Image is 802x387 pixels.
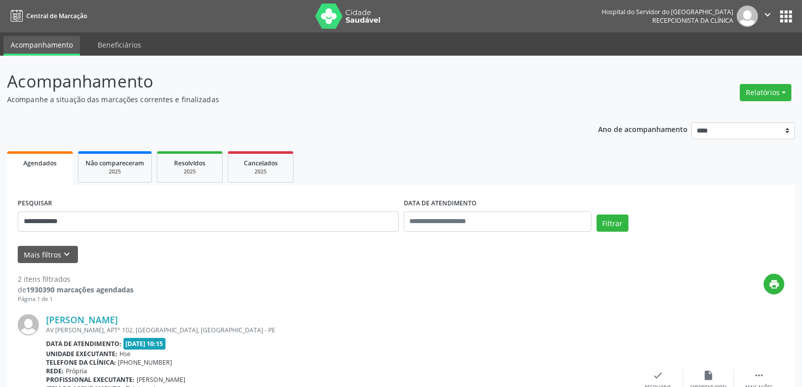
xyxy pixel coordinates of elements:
div: 2025 [86,168,144,176]
i: insert_drive_file [703,370,714,381]
div: AV [PERSON_NAME], APTº 102, [GEOGRAPHIC_DATA], [GEOGRAPHIC_DATA] - PE [46,326,632,334]
span: Resolvidos [174,159,205,167]
button:  [758,6,777,27]
span: Própria [66,367,87,375]
button: Mais filtroskeyboard_arrow_down [18,246,78,264]
strong: 1930390 marcações agendadas [26,285,134,294]
span: Não compareceram [86,159,144,167]
a: [PERSON_NAME] [46,314,118,325]
i:  [762,9,773,20]
div: 2 itens filtrados [18,274,134,284]
span: Cancelados [244,159,278,167]
button: Filtrar [597,214,628,232]
i:  [753,370,765,381]
div: Hospital do Servidor do [GEOGRAPHIC_DATA] [602,8,733,16]
a: Central de Marcação [7,8,87,24]
button: print [764,274,784,294]
i: print [769,279,780,290]
span: [PERSON_NAME] [137,375,185,384]
label: DATA DE ATENDIMENTO [404,196,477,211]
b: Telefone da clínica: [46,358,116,367]
button: Relatórios [740,84,791,101]
i: keyboard_arrow_down [61,249,72,260]
img: img [737,6,758,27]
div: de [18,284,134,295]
b: Rede: [46,367,64,375]
span: Central de Marcação [26,12,87,20]
b: Unidade executante: [46,350,117,358]
span: Agendados [23,159,57,167]
button: apps [777,8,795,25]
div: 2025 [235,168,286,176]
div: Página 1 de 1 [18,295,134,304]
b: Profissional executante: [46,375,135,384]
span: Hse [119,350,131,358]
span: [PHONE_NUMBER] [118,358,172,367]
a: Beneficiários [91,36,148,54]
label: PESQUISAR [18,196,52,211]
p: Acompanhe a situação das marcações correntes e finalizadas [7,94,559,105]
b: Data de atendimento: [46,339,121,348]
i: check [652,370,663,381]
span: [DATE] 10:15 [123,338,166,350]
div: 2025 [164,168,215,176]
img: img [18,314,39,335]
span: Recepcionista da clínica [652,16,733,25]
p: Ano de acompanhamento [598,122,688,135]
a: Acompanhamento [4,36,80,56]
p: Acompanhamento [7,69,559,94]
